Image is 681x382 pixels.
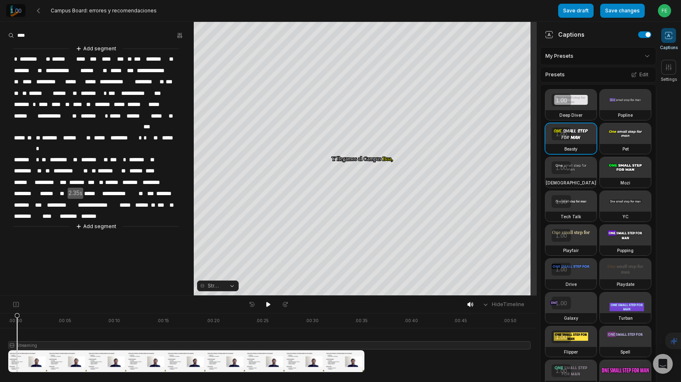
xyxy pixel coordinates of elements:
[618,112,633,118] h3: Popline
[564,146,578,152] h3: Beasty
[600,4,645,18] button: Save changes
[564,315,578,321] h3: Galaxy
[561,213,581,220] h3: Tech Talk
[545,30,585,39] div: Captions
[617,247,634,254] h3: Popping
[51,7,157,14] span: Campus Board: errores y recomendaciones
[618,315,633,321] h3: Turban
[629,69,651,80] button: Edit
[617,281,634,288] h3: Playdate
[661,60,677,83] button: Settings
[540,67,656,83] div: Presets
[620,179,630,186] h3: Mozi
[660,45,678,51] span: Captions
[68,188,83,199] span: 2.35s
[540,47,656,65] div: My Presets
[74,44,118,53] button: Add segment
[546,179,596,186] h3: [DEMOGRAPHIC_DATA]
[566,281,577,288] h3: Drive
[620,349,630,355] h3: Spell
[74,222,118,231] button: Add segment
[661,76,677,83] span: Settings
[197,281,239,291] button: Streaming
[564,349,578,355] h3: Flipper
[660,28,678,51] button: Captions
[208,282,222,290] span: Streaming
[622,146,629,152] h3: Pet
[563,247,579,254] h3: Playfair
[479,298,527,311] button: HideTimeline
[653,354,673,374] div: Open Intercom Messenger
[558,4,594,18] button: Save draft
[559,112,582,118] h3: Deep Diver
[622,213,629,220] h3: YC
